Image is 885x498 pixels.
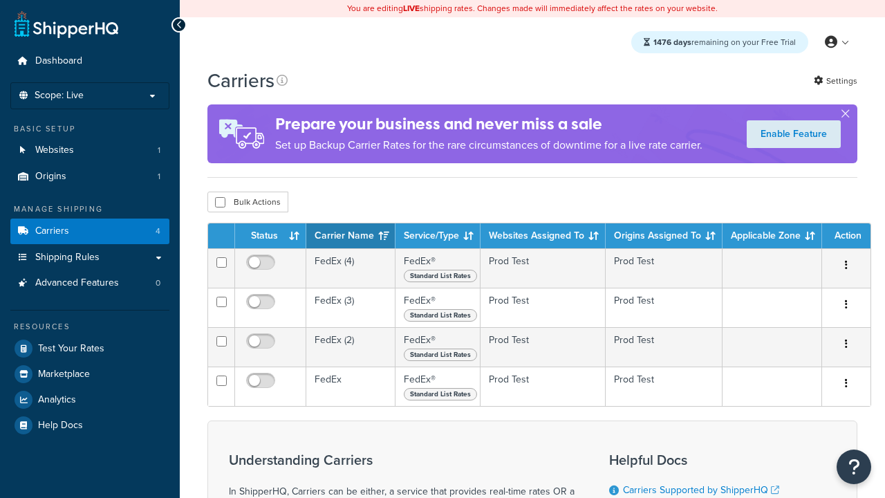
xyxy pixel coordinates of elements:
[207,104,275,163] img: ad-rules-rateshop-fe6ec290ccb7230408bd80ed9643f0289d75e0ffd9eb532fc0e269fcd187b520.png
[606,288,723,327] td: Prod Test
[10,321,169,333] div: Resources
[10,164,169,190] a: Origins 1
[235,223,306,248] th: Status: activate to sort column ascending
[404,270,477,282] span: Standard List Rates
[404,349,477,361] span: Standard List Rates
[631,31,808,53] div: remaining on your Free Trial
[10,48,169,74] a: Dashboard
[306,223,395,248] th: Carrier Name: activate to sort column ascending
[837,450,871,484] button: Open Resource Center
[10,219,169,244] a: Carriers 4
[35,55,82,67] span: Dashboard
[10,164,169,190] li: Origins
[158,171,160,183] span: 1
[10,123,169,135] div: Basic Setup
[10,387,169,412] a: Analytics
[306,367,395,406] td: FedEx
[606,223,723,248] th: Origins Assigned To: activate to sort column ascending
[35,90,84,102] span: Scope: Live
[275,136,702,155] p: Set up Backup Carrier Rates for the rare circumstances of downtime for a live rate carrier.
[10,336,169,361] a: Test Your Rates
[404,309,477,322] span: Standard List Rates
[10,245,169,270] a: Shipping Rules
[723,223,822,248] th: Applicable Zone: activate to sort column ascending
[156,277,160,289] span: 0
[404,388,477,400] span: Standard List Rates
[623,483,779,497] a: Carriers Supported by ShipperHQ
[38,420,83,432] span: Help Docs
[38,369,90,380] span: Marketplace
[207,67,274,94] h1: Carriers
[35,171,66,183] span: Origins
[10,138,169,163] li: Websites
[10,203,169,215] div: Manage Shipping
[10,270,169,296] a: Advanced Features 0
[814,71,857,91] a: Settings
[481,327,606,367] td: Prod Test
[207,192,288,212] button: Bulk Actions
[156,225,160,237] span: 4
[158,145,160,156] span: 1
[653,36,691,48] strong: 1476 days
[395,367,481,406] td: FedEx®
[35,225,69,237] span: Carriers
[275,113,702,136] h4: Prepare your business and never miss a sale
[35,252,100,264] span: Shipping Rules
[481,288,606,327] td: Prod Test
[10,362,169,387] a: Marketplace
[15,10,118,38] a: ShipperHQ Home
[606,367,723,406] td: Prod Test
[229,452,575,468] h3: Understanding Carriers
[395,248,481,288] td: FedEx®
[10,138,169,163] a: Websites 1
[306,288,395,327] td: FedEx (3)
[306,327,395,367] td: FedEx (2)
[10,270,169,296] li: Advanced Features
[10,219,169,244] li: Carriers
[481,248,606,288] td: Prod Test
[822,223,870,248] th: Action
[481,223,606,248] th: Websites Assigned To: activate to sort column ascending
[38,343,104,355] span: Test Your Rates
[395,327,481,367] td: FedEx®
[403,2,420,15] b: LIVE
[395,223,481,248] th: Service/Type: activate to sort column ascending
[747,120,841,148] a: Enable Feature
[306,248,395,288] td: FedEx (4)
[38,394,76,406] span: Analytics
[35,277,119,289] span: Advanced Features
[395,288,481,327] td: FedEx®
[35,145,74,156] span: Websites
[481,367,606,406] td: Prod Test
[606,327,723,367] td: Prod Test
[10,413,169,438] a: Help Docs
[609,452,790,468] h3: Helpful Docs
[606,248,723,288] td: Prod Test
